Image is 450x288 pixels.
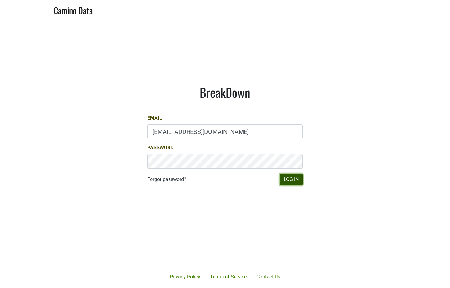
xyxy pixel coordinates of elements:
a: Forgot password? [147,176,186,183]
label: Email [147,114,162,122]
a: Privacy Policy [165,271,205,283]
a: Contact Us [252,271,285,283]
a: Camino Data [54,2,93,17]
h1: BreakDown [147,85,303,100]
label: Password [147,144,173,151]
a: Terms of Service [205,271,252,283]
button: Log In [280,174,303,185]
